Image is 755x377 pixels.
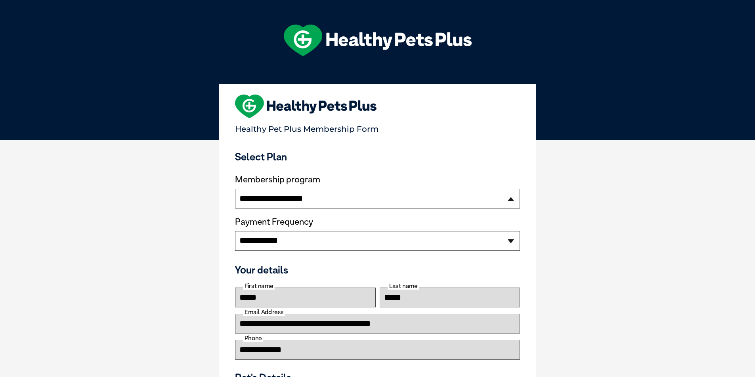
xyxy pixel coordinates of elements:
[235,95,377,118] img: heart-shape-hpp-logo-large.png
[243,309,285,316] label: Email Address
[243,335,263,342] label: Phone
[235,174,520,185] label: Membership program
[235,217,313,227] label: Payment Frequency
[388,282,419,290] label: Last name
[284,25,472,56] img: hpp-logo-landscape-green-white.png
[235,264,520,276] h3: Your details
[235,121,520,134] p: Healthy Pet Plus Membership Form
[243,282,275,290] label: First name
[235,151,520,163] h3: Select Plan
